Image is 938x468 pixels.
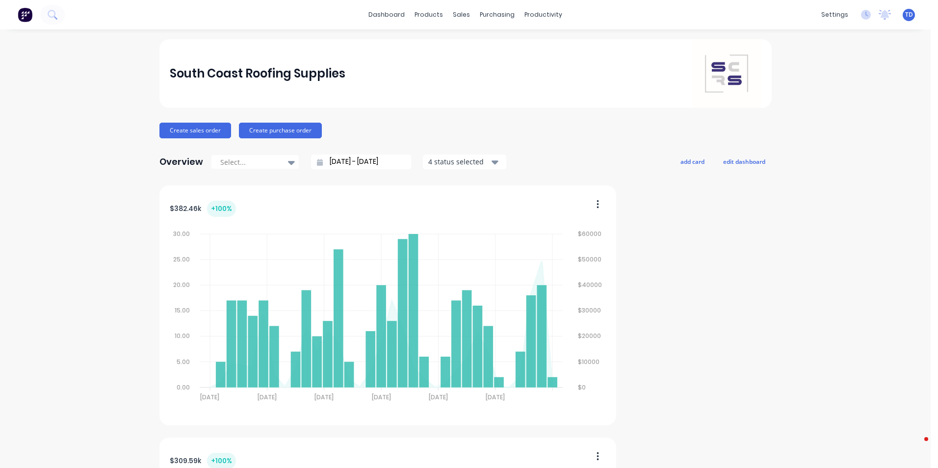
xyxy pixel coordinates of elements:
[816,7,853,22] div: settings
[175,306,190,314] tspan: 15.00
[429,393,448,401] tspan: [DATE]
[410,7,448,22] div: products
[207,201,236,217] div: + 100 %
[578,306,601,314] tspan: $30000
[159,152,203,172] div: Overview
[717,155,772,168] button: edit dashboard
[258,393,277,401] tspan: [DATE]
[364,7,410,22] a: dashboard
[159,123,231,138] button: Create sales order
[239,123,322,138] button: Create purchase order
[177,358,190,366] tspan: 5.00
[578,383,586,391] tspan: $0
[578,230,602,238] tspan: $60000
[170,201,236,217] div: $ 382.46k
[486,393,505,401] tspan: [DATE]
[372,393,391,401] tspan: [DATE]
[173,255,190,263] tspan: 25.00
[578,332,601,340] tspan: $20000
[315,393,334,401] tspan: [DATE]
[674,155,711,168] button: add card
[905,435,928,458] iframe: Intercom live chat
[905,10,913,19] span: TD
[423,155,506,169] button: 4 status selected
[18,7,32,22] img: Factory
[520,7,567,22] div: productivity
[578,281,602,289] tspan: $40000
[177,383,190,391] tspan: 0.00
[448,7,475,22] div: sales
[692,39,761,108] img: South Coast Roofing Supplies
[175,332,190,340] tspan: 10.00
[173,230,190,238] tspan: 30.00
[173,281,190,289] tspan: 20.00
[475,7,520,22] div: purchasing
[428,156,490,167] div: 4 status selected
[578,255,602,263] tspan: $50000
[170,64,345,83] div: South Coast Roofing Supplies
[201,393,220,401] tspan: [DATE]
[578,358,600,366] tspan: $10000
